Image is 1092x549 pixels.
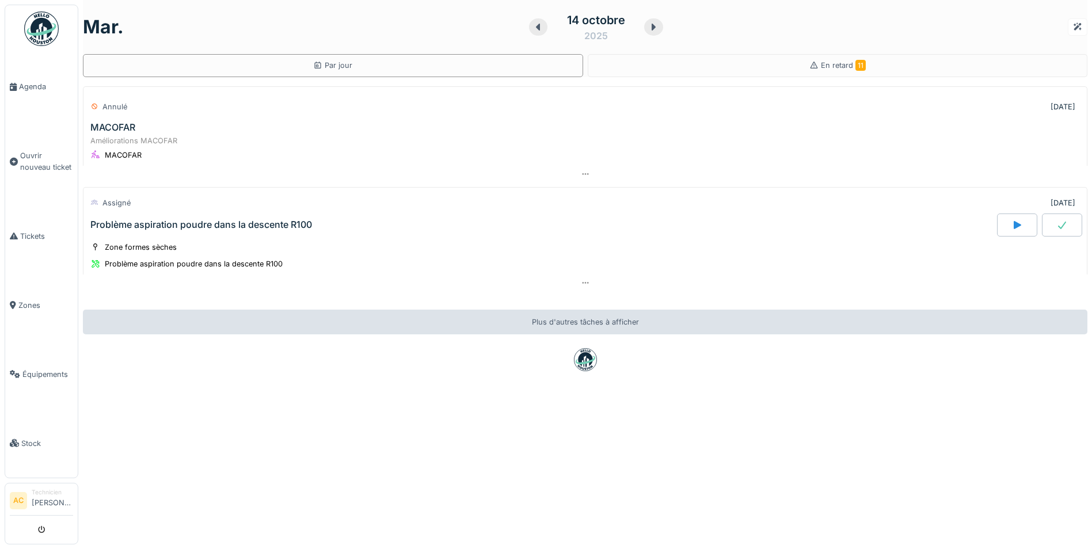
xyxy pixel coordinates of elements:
a: Ouvrir nouveau ticket [5,121,78,201]
a: AC Technicien[PERSON_NAME] [10,488,73,516]
span: Équipements [22,369,73,380]
span: Stock [21,438,73,449]
span: En retard [821,61,866,70]
div: Problème aspiration poudre dans la descente R100 [105,258,283,269]
div: Technicien [32,488,73,497]
div: Améliorations MACOFAR [90,135,1080,146]
span: Ouvrir nouveau ticket [20,150,73,172]
span: Tickets [20,231,73,242]
a: Zones [5,270,78,340]
div: MACOFAR [90,122,135,133]
li: AC [10,492,27,509]
div: Annulé [102,101,127,112]
a: Équipements [5,340,78,409]
div: MACOFAR [105,150,142,161]
img: badge-BVDL4wpA.svg [574,348,597,371]
div: Problème aspiration poudre dans la descente R100 [90,219,312,230]
div: 14 octobre [567,12,625,29]
span: 11 [855,60,866,71]
div: Par jour [313,60,352,71]
div: [DATE] [1051,197,1075,208]
img: Badge_color-CXgf-gQk.svg [24,12,59,46]
div: Assigné [102,197,131,208]
div: Zone formes sèches [105,242,177,253]
div: Plus d'autres tâches à afficher [83,310,1087,334]
a: Stock [5,409,78,478]
a: Tickets [5,201,78,270]
li: [PERSON_NAME] [32,488,73,513]
span: Zones [18,300,73,311]
div: 2025 [584,29,608,43]
div: [DATE] [1051,101,1075,112]
h1: mar. [83,16,124,38]
span: Agenda [19,81,73,92]
a: Agenda [5,52,78,121]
